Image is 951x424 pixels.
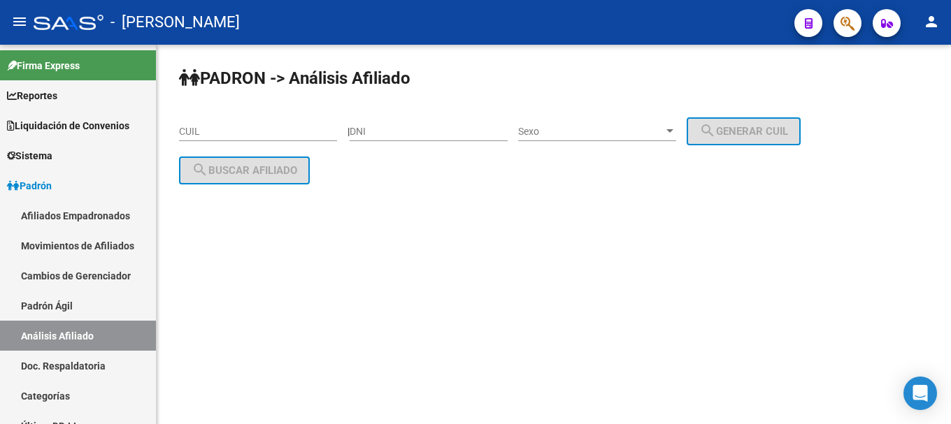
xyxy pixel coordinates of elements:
[7,178,52,193] span: Padrón
[11,13,28,30] mat-icon: menu
[923,13,940,30] mat-icon: person
[179,68,410,88] strong: PADRON -> Análisis Afiliado
[687,117,801,145] button: Generar CUIL
[699,125,788,138] span: Generar CUIL
[7,58,80,73] span: Firma Express
[179,156,310,184] button: Buscar afiliado
[7,88,57,103] span: Reportes
[348,126,811,137] div: |
[518,126,664,138] span: Sexo
[192,161,208,178] mat-icon: search
[903,377,937,410] div: Open Intercom Messenger
[110,7,240,38] span: - [PERSON_NAME]
[7,118,129,133] span: Liquidación de Convenios
[7,148,52,163] span: Sistema
[192,164,297,177] span: Buscar afiliado
[699,122,716,139] mat-icon: search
